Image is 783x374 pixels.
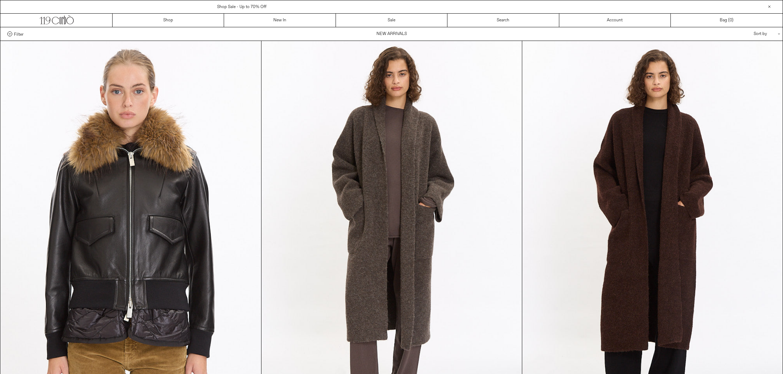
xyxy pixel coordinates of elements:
a: Shop Sale - Up to 70% Off [217,4,266,10]
span: ) [730,17,733,23]
div: Sort by [713,27,776,41]
a: New In [224,14,336,27]
a: Shop [113,14,224,27]
a: Bag () [671,14,782,27]
a: Sale [336,14,447,27]
span: Filter [14,31,23,36]
span: 0 [730,17,732,23]
a: Search [447,14,559,27]
a: Account [559,14,671,27]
